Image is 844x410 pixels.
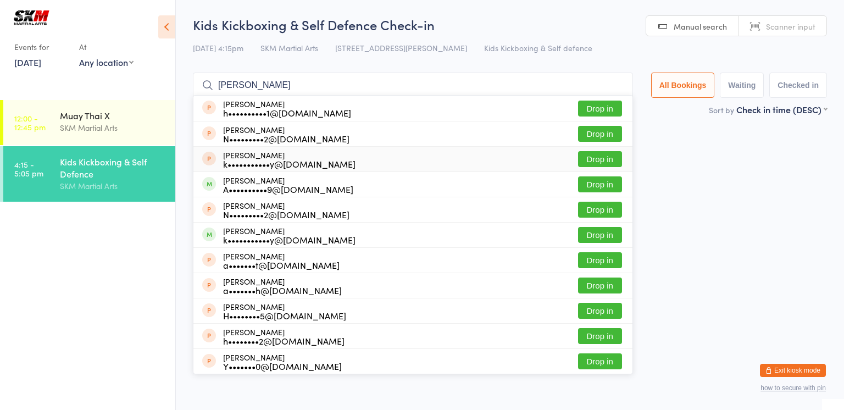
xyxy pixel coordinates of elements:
[260,42,318,53] span: SKM Martial Arts
[79,38,134,56] div: At
[223,235,356,244] div: k•••••••••••y@[DOMAIN_NAME]
[578,278,622,293] button: Drop in
[709,104,734,115] label: Sort by
[223,261,340,269] div: a•••••••t@[DOMAIN_NAME]
[769,73,827,98] button: Checked in
[223,328,345,345] div: [PERSON_NAME]
[60,180,166,192] div: SKM Martial Arts
[193,42,243,53] span: [DATE] 4:15pm
[736,103,827,115] div: Check in time (DESC)
[14,56,41,68] a: [DATE]
[223,362,342,370] div: Y•••••••0@[DOMAIN_NAME]
[223,277,342,295] div: [PERSON_NAME]
[223,185,353,193] div: A••••••••••9@[DOMAIN_NAME]
[14,114,46,131] time: 12:00 - 12:45 pm
[223,201,349,219] div: [PERSON_NAME]
[484,42,592,53] span: Kids Kickboxing & Self defence
[578,176,622,192] button: Drop in
[223,353,342,370] div: [PERSON_NAME]
[651,73,715,98] button: All Bookings
[79,56,134,68] div: Any location
[193,73,633,98] input: Search
[3,146,175,202] a: 4:15 -5:05 pmKids Kickboxing & Self DefenceSKM Martial Arts
[193,15,827,34] h2: Kids Kickboxing & Self Defence Check-in
[223,336,345,345] div: h••••••••2@[DOMAIN_NAME]
[223,252,340,269] div: [PERSON_NAME]
[223,210,349,219] div: N•••••••••2@[DOMAIN_NAME]
[578,252,622,268] button: Drop in
[578,227,622,243] button: Drop in
[60,156,166,180] div: Kids Kickboxing & Self Defence
[335,42,467,53] span: [STREET_ADDRESS][PERSON_NAME]
[578,328,622,344] button: Drop in
[766,21,815,32] span: Scanner input
[223,226,356,244] div: [PERSON_NAME]
[223,125,349,143] div: [PERSON_NAME]
[223,176,353,193] div: [PERSON_NAME]
[14,160,43,178] time: 4:15 - 5:05 pm
[578,303,622,319] button: Drop in
[223,159,356,168] div: k•••••••••••y@[DOMAIN_NAME]
[578,151,622,167] button: Drop in
[223,108,351,117] div: h••••••••••1@[DOMAIN_NAME]
[578,353,622,369] button: Drop in
[578,101,622,117] button: Drop in
[223,134,349,143] div: N•••••••••2@[DOMAIN_NAME]
[674,21,727,32] span: Manual search
[60,121,166,134] div: SKM Martial Arts
[720,73,764,98] button: Waiting
[760,364,826,377] button: Exit kiosk mode
[578,202,622,218] button: Drop in
[60,109,166,121] div: Muay Thai X
[223,286,342,295] div: a•••••••h@[DOMAIN_NAME]
[223,151,356,168] div: [PERSON_NAME]
[578,126,622,142] button: Drop in
[11,8,52,27] img: SKM Martial Arts
[14,38,68,56] div: Events for
[223,99,351,117] div: [PERSON_NAME]
[223,302,346,320] div: [PERSON_NAME]
[3,100,175,145] a: 12:00 -12:45 pmMuay Thai XSKM Martial Arts
[223,311,346,320] div: H••••••••5@[DOMAIN_NAME]
[760,384,826,392] button: how to secure with pin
